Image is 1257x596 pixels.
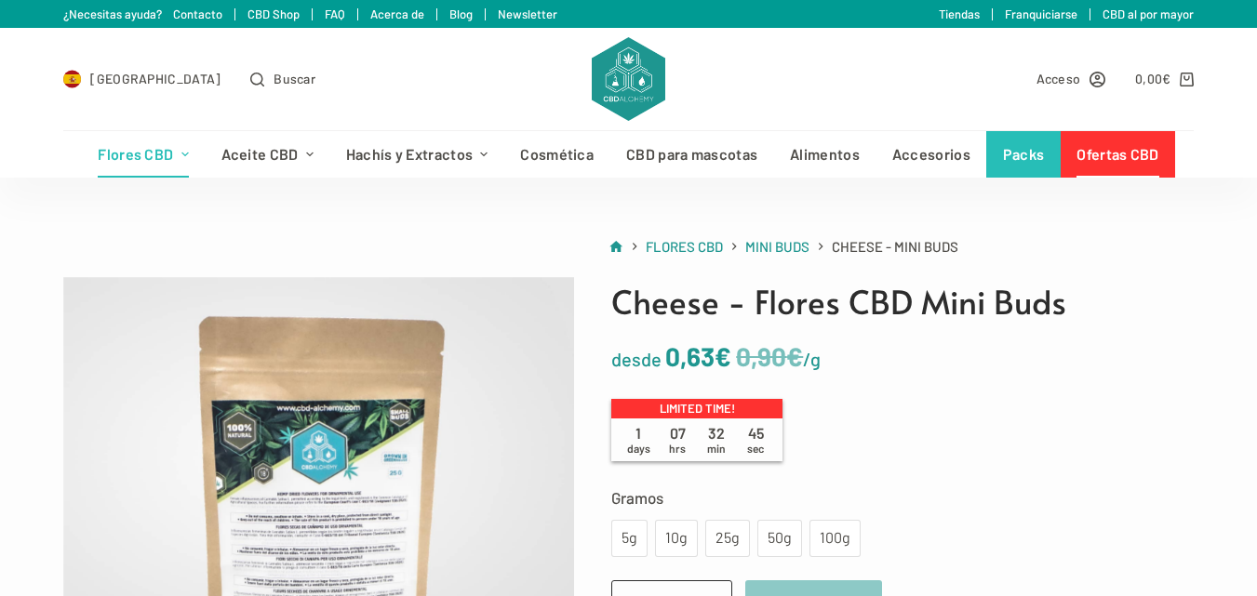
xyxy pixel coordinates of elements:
[610,131,774,178] a: CBD para mascotas
[82,131,1175,178] nav: Menú de cabecera
[876,131,986,178] a: Accesorios
[627,442,650,455] span: days
[592,37,664,121] img: CBD Alchemy
[745,235,809,258] a: Mini Buds
[1061,131,1175,178] a: Ofertas CBD
[658,424,697,456] span: 07
[716,526,739,550] div: 25g
[715,340,731,372] span: €
[205,131,329,178] a: Aceite CBD
[325,7,345,21] a: FAQ
[665,340,731,372] bdi: 0,63
[611,277,1194,326] h1: Cheese - Flores CBD Mini Buds
[611,399,782,419] p: Limited time!
[250,68,315,89] button: Abrir formulario de búsqueda
[449,7,473,21] a: Blog
[697,424,736,456] span: 32
[63,7,222,21] a: ¿Necesitas ayuda? Contacto
[329,131,504,178] a: Hachís y Extractos
[63,68,221,89] a: Select Country
[832,235,958,258] span: Cheese - Mini Buds
[646,235,723,258] a: Flores CBD
[1103,7,1194,21] a: CBD al por mayor
[747,442,764,455] span: sec
[82,131,205,178] a: Flores CBD
[803,348,821,370] span: /g
[611,348,662,370] span: desde
[504,131,610,178] a: Cosmética
[1005,7,1077,21] a: Franquiciarse
[769,526,791,550] div: 50g
[1036,68,1106,89] a: Acceso
[622,526,636,550] div: 5g
[1135,71,1171,86] bdi: 0,00
[821,526,849,550] div: 100g
[774,131,876,178] a: Alimentos
[707,442,726,455] span: min
[611,484,1194,510] label: Gramos
[370,7,424,21] a: Acerca de
[90,68,221,89] span: [GEOGRAPHIC_DATA]
[745,238,809,255] span: Mini Buds
[1162,71,1170,86] span: €
[939,7,980,21] a: Tiendas
[63,70,82,88] img: ES Flag
[986,131,1061,178] a: Packs
[498,7,557,21] a: Newsletter
[1036,68,1081,89] span: Acceso
[666,526,687,550] div: 10g
[619,424,658,456] span: 1
[786,340,803,372] span: €
[1135,68,1194,89] a: Carro de compra
[736,424,775,456] span: 45
[646,238,723,255] span: Flores CBD
[247,7,300,21] a: CBD Shop
[736,340,803,372] bdi: 0,90
[669,442,686,455] span: hrs
[274,68,315,89] span: Buscar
